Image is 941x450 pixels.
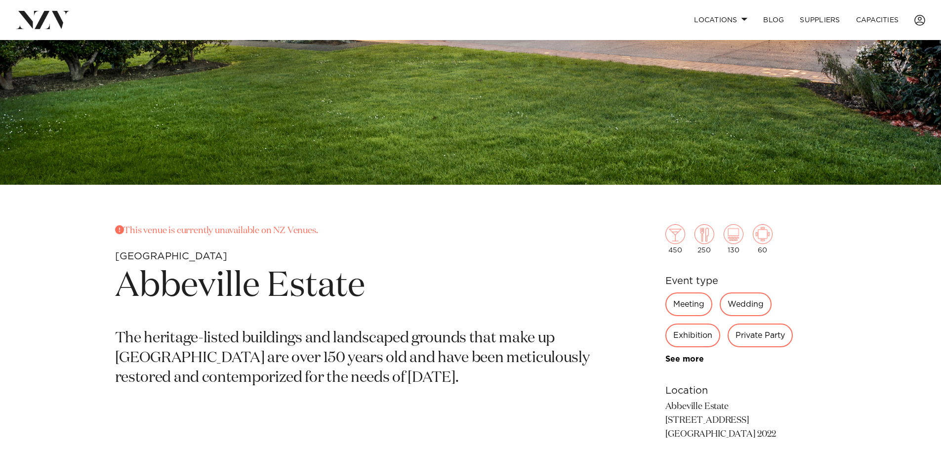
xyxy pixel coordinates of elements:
img: meeting.png [753,224,773,244]
p: This venue is currently unavailable on NZ Venues. [115,224,595,238]
img: nzv-logo.png [16,11,70,29]
img: cocktail.png [665,224,685,244]
img: dining.png [695,224,714,244]
div: Exhibition [665,324,720,347]
div: Meeting [665,292,712,316]
small: [GEOGRAPHIC_DATA] [115,251,227,261]
div: Private Party [728,324,793,347]
p: Abbeville Estate [STREET_ADDRESS] [GEOGRAPHIC_DATA] 2022 [665,400,826,442]
div: Wedding [720,292,772,316]
div: 60 [753,224,773,254]
h6: Location [665,383,826,398]
div: 130 [724,224,743,254]
a: Locations [686,9,755,31]
h1: Abbeville Estate [115,264,595,309]
p: The heritage-listed buildings and landscaped grounds that make up [GEOGRAPHIC_DATA] are over 150 ... [115,329,595,388]
div: 250 [695,224,714,254]
a: SUPPLIERS [792,9,848,31]
img: theatre.png [724,224,743,244]
a: BLOG [755,9,792,31]
a: Capacities [848,9,907,31]
div: 450 [665,224,685,254]
h6: Event type [665,274,826,288]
